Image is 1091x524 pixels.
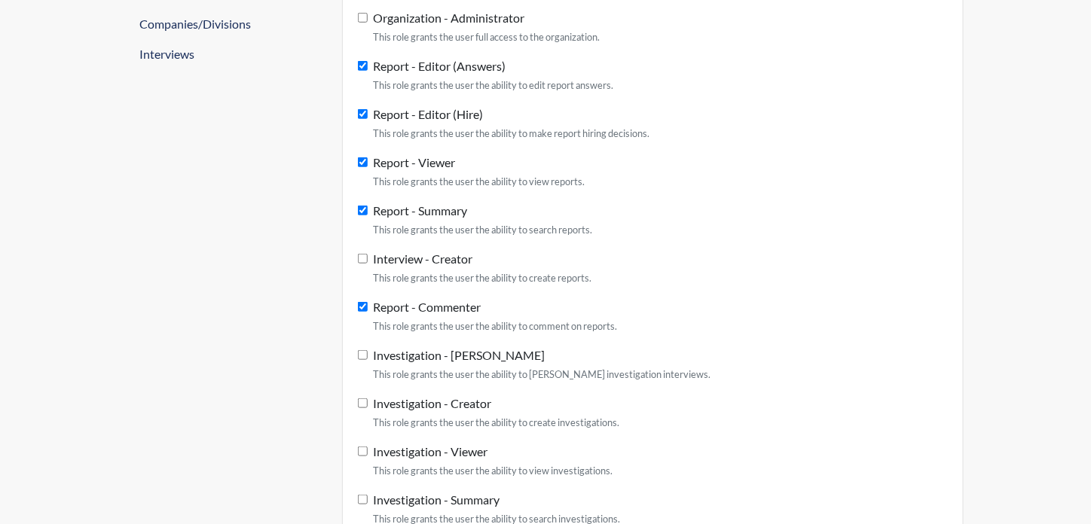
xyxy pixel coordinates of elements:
[373,367,711,382] small: This role grants the user the ability to [PERSON_NAME] investigation interviews.
[373,175,585,189] small: This role grants the user the ability to view reports.
[373,78,613,93] small: This role grants the user the ability to edit report answers.
[127,9,319,39] a: Companies/Divisions
[373,464,613,478] small: This role grants the user the ability to view investigations.
[373,319,617,334] small: This role grants the user the ability to comment on reports.
[373,154,585,189] label: Report - Viewer
[373,346,711,382] label: Investigation - [PERSON_NAME]
[127,39,319,69] a: Interviews
[373,416,619,430] small: This role grants the user the ability to create investigations.
[373,443,613,478] label: Investigation - Viewer
[373,105,649,141] label: Report - Editor (Hire)
[373,202,592,237] label: Report - Summary
[373,395,619,430] label: Investigation - Creator
[373,271,591,285] small: This role grants the user the ability to create reports.
[373,223,592,237] small: This role grants the user the ability to search reports.
[373,9,600,44] label: Organization - Administrator
[373,30,600,44] small: This role grants the user full access to the organization.
[373,250,591,285] label: Interview - Creator
[373,126,649,141] small: This role grants the user the ability to make report hiring decisions.
[373,298,617,334] label: Report - Commenter
[373,57,613,93] label: Report - Editor (Answers)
